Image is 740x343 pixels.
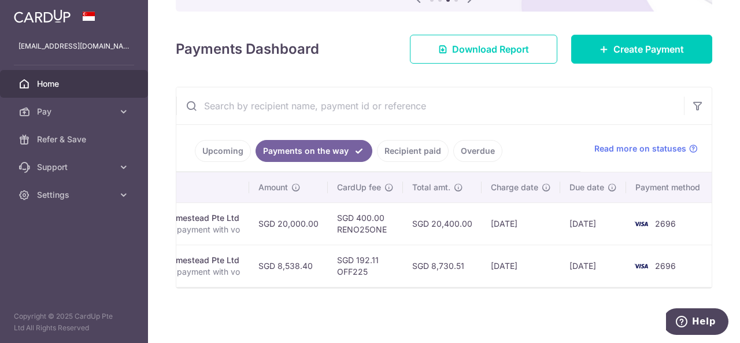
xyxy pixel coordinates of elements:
td: SGD 8,730.51 [403,245,482,287]
td: [DATE] [482,245,560,287]
th: Payment method [626,172,714,202]
img: Bank Card [630,259,653,273]
span: Support [37,161,113,173]
a: Upcoming [195,140,251,162]
span: Pay [37,106,113,117]
img: Bank Card [630,217,653,231]
span: Refer & Save [37,134,113,145]
a: Create Payment [571,35,712,64]
span: Charge date [491,182,538,193]
span: Create Payment [613,42,684,56]
td: SGD 8,538.40 [249,245,328,287]
h4: Payments Dashboard [176,39,319,60]
img: CardUp [14,9,71,23]
input: Search by recipient name, payment id or reference [176,87,684,124]
span: CardUp fee [337,182,381,193]
span: 2696 [655,219,676,228]
span: Download Report [452,42,529,56]
td: SGD 400.00 RENO25ONE [328,202,403,245]
p: [EMAIL_ADDRESS][DOMAIN_NAME] [18,40,129,52]
td: [DATE] [482,202,560,245]
td: SGD 20,400.00 [403,202,482,245]
span: Read more on statuses [594,143,686,154]
td: [DATE] [560,202,626,245]
a: Overdue [453,140,502,162]
a: Read more on statuses [594,143,698,154]
span: Settings [37,189,113,201]
td: SGD 20,000.00 [249,202,328,245]
span: Home [37,78,113,90]
span: Amount [258,182,288,193]
td: [DATE] [560,245,626,287]
a: Download Report [410,35,557,64]
span: 2696 [655,261,676,271]
span: Total amt. [412,182,450,193]
a: Payments on the way [256,140,372,162]
td: SGD 192.11 OFF225 [328,245,403,287]
a: Recipient paid [377,140,449,162]
span: Due date [569,182,604,193]
iframe: Opens a widget where you can find more information [666,308,728,337]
